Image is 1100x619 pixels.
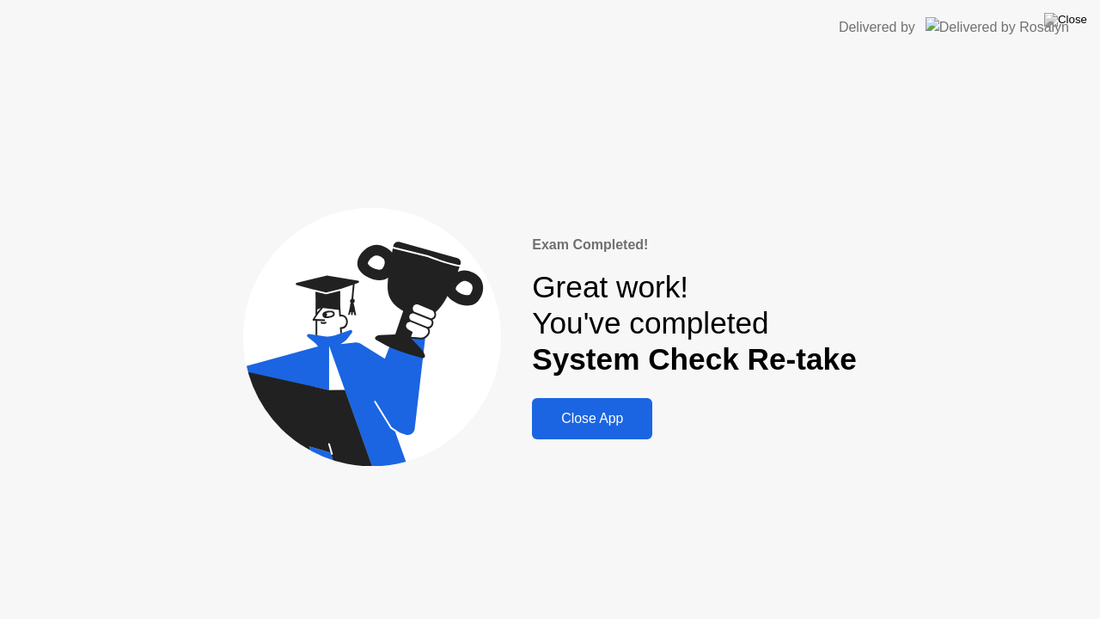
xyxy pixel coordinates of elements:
[926,17,1069,37] img: Delivered by Rosalyn
[1044,13,1087,27] img: Close
[532,342,856,376] b: System Check Re-take
[839,17,915,38] div: Delivered by
[537,411,647,426] div: Close App
[532,235,856,255] div: Exam Completed!
[532,269,856,378] div: Great work! You've completed
[532,398,652,439] button: Close App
